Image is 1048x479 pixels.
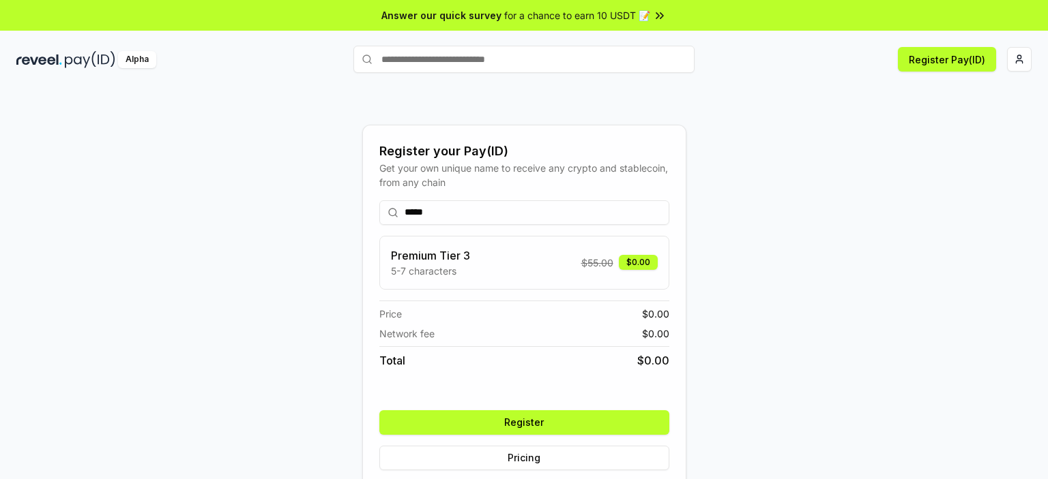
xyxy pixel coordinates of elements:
span: $ 0.00 [637,352,669,369]
img: pay_id [65,51,115,68]
button: Pricing [379,446,669,470]
button: Register Pay(ID) [898,47,996,72]
span: Total [379,352,405,369]
div: Alpha [118,51,156,68]
span: $ 0.00 [642,326,669,341]
span: for a chance to earn 10 USDT 📝 [504,8,650,22]
span: $ 0.00 [642,307,669,321]
div: Get your own unique name to receive any crypto and stablecoin, from any chain [379,161,669,189]
span: Price [379,307,402,321]
h3: Premium Tier 3 [391,247,470,264]
button: Register [379,410,669,435]
span: Network fee [379,326,435,341]
img: reveel_dark [16,51,62,68]
div: $0.00 [619,255,658,270]
span: Answer our quick survey [381,8,501,22]
p: 5-7 characters [391,264,470,278]
span: $ 55.00 [581,256,613,270]
div: Register your Pay(ID) [379,142,669,161]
